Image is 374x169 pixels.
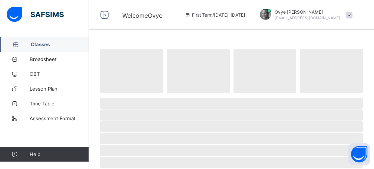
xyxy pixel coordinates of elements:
button: Open asap [348,143,370,165]
img: safsims [7,7,64,22]
span: [EMAIL_ADDRESS][DOMAIN_NAME] [275,16,340,20]
span: ‌ [300,49,363,93]
span: Assessment Format [30,115,89,121]
span: ‌ [100,98,363,109]
span: Lesson Plan [30,86,89,92]
span: ‌ [234,49,297,93]
div: OvyeEmmanuel [252,9,356,21]
span: Broadsheet [30,56,89,62]
span: Help [30,151,89,157]
span: session/term information [185,12,245,18]
span: ‌ [100,133,363,144]
span: ‌ [100,157,363,168]
span: Time Table [30,101,89,107]
span: ‌ [100,121,363,132]
span: ‌ [100,145,363,156]
span: ‌ [100,49,163,93]
span: ‌ [167,49,230,93]
span: Classes [31,41,89,47]
span: ‌ [100,109,363,121]
span: CBT [30,71,89,77]
span: Ovye [PERSON_NAME] [275,9,340,15]
span: Welcome Ovye [122,12,162,19]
